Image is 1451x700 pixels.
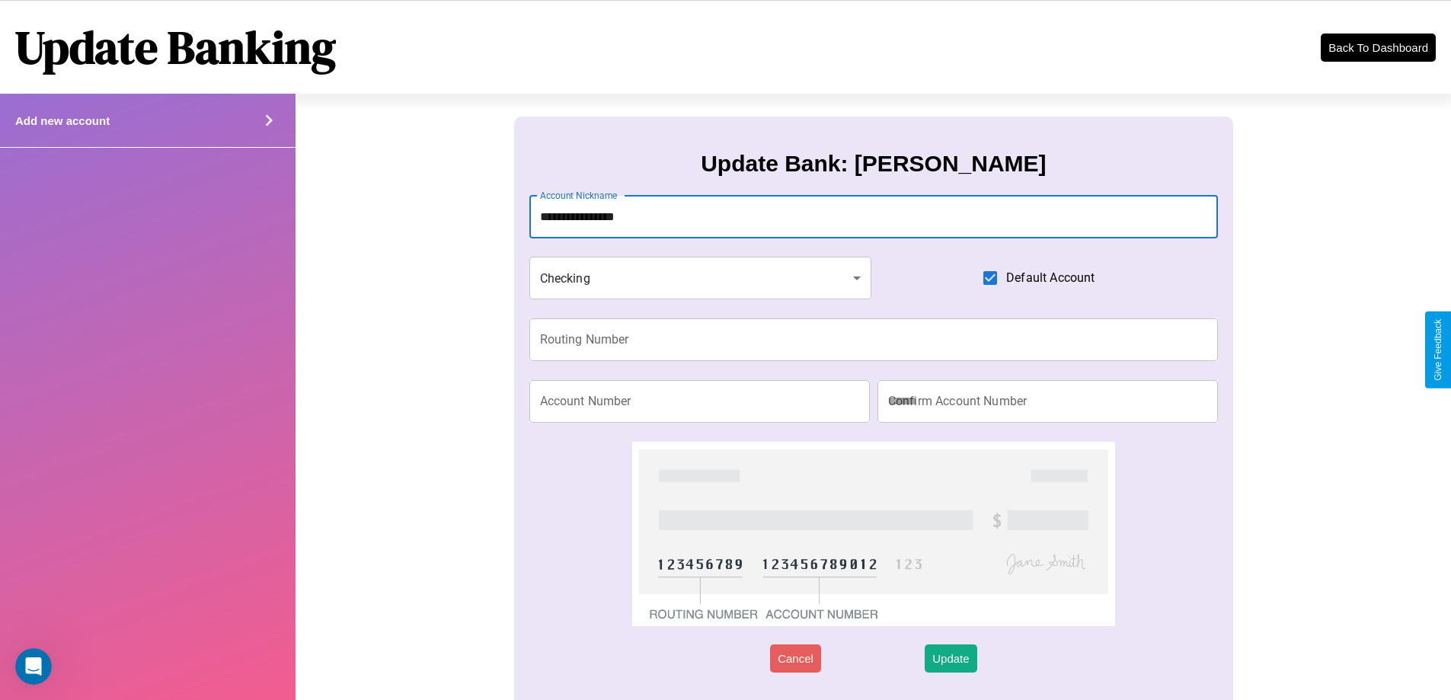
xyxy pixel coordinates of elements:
button: Update [925,644,976,673]
h3: Update Bank: [PERSON_NAME] [701,151,1046,177]
button: Cancel [770,644,821,673]
iframe: Intercom live chat [15,648,52,685]
h4: Add new account [15,114,110,127]
img: check [632,442,1114,626]
label: Account Nickname [540,189,618,202]
div: Checking [529,257,872,299]
h1: Update Banking [15,16,336,78]
span: Default Account [1006,269,1095,287]
button: Back To Dashboard [1321,34,1436,62]
div: Give Feedback [1433,319,1443,381]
